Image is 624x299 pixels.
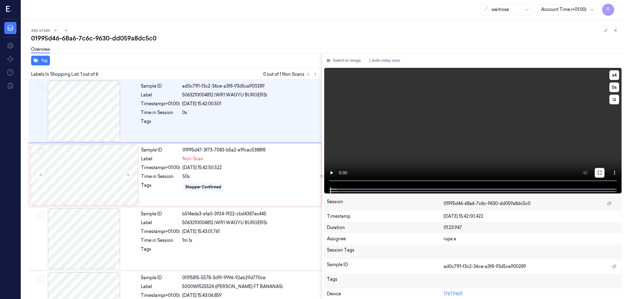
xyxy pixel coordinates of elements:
[182,110,318,116] div: 0s
[31,56,50,65] button: Tag
[444,291,619,297] div: 176TP601
[38,276,44,282] button: Select row
[444,200,530,207] span: 01995d46-68a6-7c6c-9630-dd059a8dc5c0
[38,85,44,91] button: Select row
[141,211,180,217] div: Sample ID
[141,165,180,171] div: Timestamp (+01:00)
[182,283,283,290] span: 5000169525524 ([PERSON_NAME] FT BANANAS)
[327,199,444,208] div: Session
[327,224,444,231] div: Duration
[182,101,318,107] div: [DATE] 15:42:00.501
[141,292,180,299] div: Timestamp (+01:00)
[182,237,318,244] div: 1m 1s
[38,212,44,218] button: Select row
[141,246,180,256] div: Tags
[183,173,317,180] div: 50s
[183,156,204,162] span: Non-Scan
[141,147,180,153] div: Sample ID
[182,275,318,281] div: 0f315815-5578-3d19-9996-92ab29d770ce
[141,228,180,235] div: Timestamp (+01:00)
[263,71,319,78] span: 0 out of 1 Non Scans
[141,156,180,162] div: Label
[141,283,180,290] div: Label
[141,92,180,98] div: Label
[444,263,526,270] span: ad0c71f1-f3c2-36ce-a3f8-93d5ca900289
[324,56,363,65] button: Switch to image
[38,148,44,155] button: Select row
[444,224,619,231] div: 01:23.947
[183,165,317,171] div: [DATE] 15:42:50.522
[182,220,267,226] span: 5063210004812 (WR1 WAGYU BURGERS)
[141,182,180,192] div: Tags
[182,292,318,299] div: [DATE] 15:43:06.859
[141,110,180,116] div: Time in Session
[182,211,318,217] div: b514eda3-e1a0-3924-9f22-cbd4387ec445
[141,173,180,180] div: Time in Session
[182,228,318,235] div: [DATE] 15:43:01.761
[183,147,317,153] div: 01995d47-3f73-7083-b5a2-e19cac5388f8
[609,70,619,80] button: x4
[31,46,50,53] a: Overview
[182,92,267,98] span: 5063210004812 (WR1 WAGYU BURGERS)
[444,213,619,220] div: [DATE] 15:42:00.422
[31,34,619,43] div: 01995d46-68a6-7c6c-9630-dd059a8dc5c0
[327,247,444,257] div: Session Tags
[327,236,444,242] div: Assignee
[366,56,403,65] button: Auto video sync
[141,275,180,281] div: Sample ID
[609,82,619,92] button: 0s
[444,236,619,242] div: rupa a
[141,237,180,244] div: Time in Session
[141,118,180,128] div: Tags
[141,101,180,107] div: Timestamp (+01:00)
[185,184,221,190] div: Shopper Confirmed
[327,262,444,271] div: Sample ID
[141,220,180,226] div: Label
[31,28,50,33] span: 300 of 649
[327,291,444,297] div: Device
[602,4,614,16] button: R
[327,213,444,220] div: Timestamp
[327,276,444,286] div: Tags
[31,71,98,78] span: Labels In Shopping List: 1 out of 6
[182,83,318,89] div: ad0c71f1-f3c2-36ce-a3f8-93d5ca900289
[141,83,180,89] div: Sample ID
